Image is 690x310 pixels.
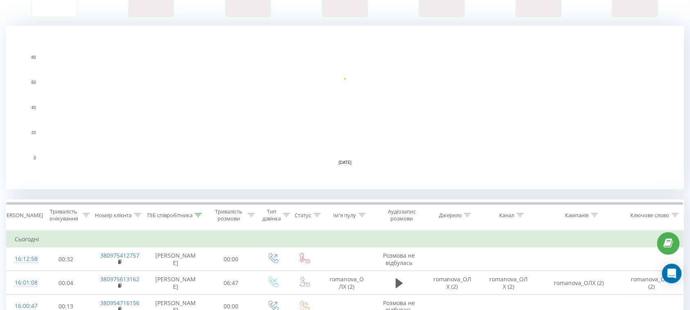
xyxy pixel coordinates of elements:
[424,271,481,295] td: romanova_ОЛХ (2)
[7,231,684,247] td: Сьогодні
[47,208,81,222] div: Тривалість очікування
[212,208,246,222] div: Тривалість розмови
[334,212,356,219] div: Ім'я пулу
[205,247,257,271] td: 00:00
[439,212,462,219] div: Джерело
[500,212,515,219] div: Канал
[31,131,36,135] text: 20
[31,106,36,110] text: 40
[205,271,257,295] td: 06:47
[2,212,43,219] div: [PERSON_NAME]
[565,212,589,219] div: Кампанія
[621,271,683,295] td: romanova_ОЛХ (2)
[100,275,139,283] a: 380975613162
[147,212,193,219] div: ПІБ співробітника
[100,299,139,307] a: 380954716156
[481,271,537,295] td: romanova_ОЛХ (2)
[381,208,422,222] div: Аудіозапис розмови
[537,271,621,295] td: romanova_ОЛХ (2)
[339,161,352,165] text: [DATE]
[34,156,36,160] text: 0
[31,55,36,60] text: 80
[40,271,92,295] td: 00:04
[262,208,281,222] div: Тип дзвінка
[15,275,31,291] div: 16:01:08
[6,26,684,189] svg: A chart.
[383,252,415,267] span: Розмова не відбулась
[100,252,139,259] a: 380975412757
[31,81,36,85] text: 60
[631,212,670,219] div: Ключове слово
[40,247,92,271] td: 00:32
[320,271,374,295] td: romanova_ОЛХ (2)
[146,271,205,295] td: [PERSON_NAME]
[295,212,311,219] div: Статус
[146,247,205,271] td: [PERSON_NAME]
[95,212,132,219] div: Номер клієнта
[15,251,31,267] div: 16:12:58
[662,264,682,283] div: Open Intercom Messenger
